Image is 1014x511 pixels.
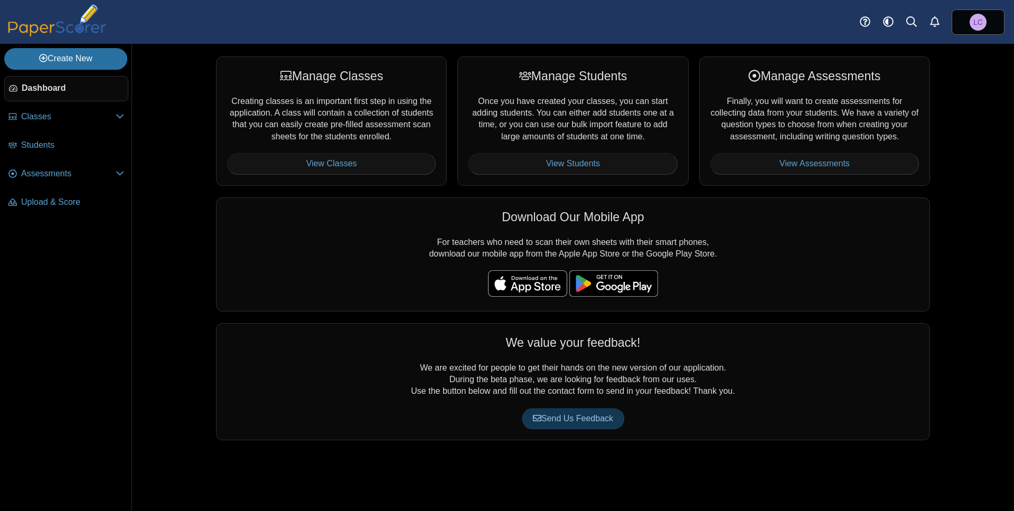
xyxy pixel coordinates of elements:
a: Send Us Feedback [522,408,624,429]
div: We value your feedback! [227,334,919,351]
span: Send Us Feedback [533,414,613,423]
a: PaperScorer [4,29,110,38]
a: Alerts [923,11,946,34]
a: Dashboard [4,76,128,101]
span: Dashboard [22,82,124,94]
span: Assessments [21,168,116,179]
div: Creating classes is an important first step in using the application. A class will contain a coll... [216,56,447,185]
img: apple-store-badge.svg [488,270,567,297]
a: Leah Carlson [952,10,1004,35]
div: Manage Students [468,68,677,84]
span: Classes [21,111,116,122]
span: Leah Carlson [973,18,983,26]
a: Upload & Score [4,190,128,215]
a: Classes [4,105,128,130]
a: Assessments [4,162,128,187]
img: PaperScorer [4,4,110,36]
a: Create New [4,48,127,69]
a: View Students [468,153,677,174]
div: For teachers who need to scan their own sheets with their smart phones, download our mobile app f... [216,197,930,311]
div: Manage Assessments [710,68,919,84]
a: View Classes [227,153,436,174]
span: Leah Carlson [970,14,987,31]
span: Students [21,139,124,151]
a: Students [4,133,128,158]
div: We are excited for people to get their hands on the new version of our application. During the be... [216,323,930,440]
div: Finally, you will want to create assessments for collecting data from your students. We have a va... [699,56,930,185]
div: Once you have created your classes, you can start adding students. You can either add students on... [457,56,688,185]
div: Download Our Mobile App [227,209,919,225]
div: Manage Classes [227,68,436,84]
img: google-play-badge.png [569,270,658,297]
a: View Assessments [710,153,919,174]
span: Upload & Score [21,196,124,208]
